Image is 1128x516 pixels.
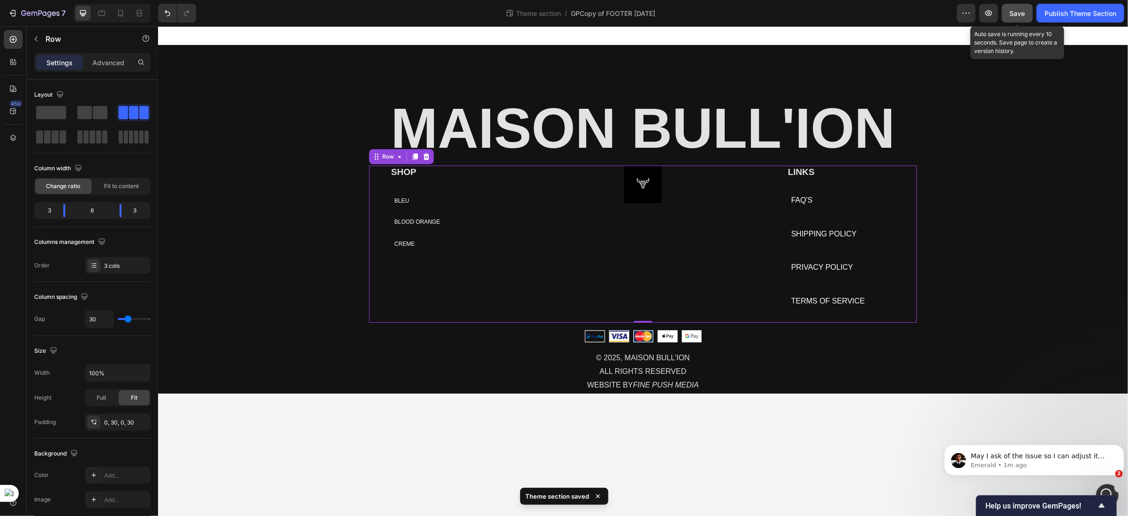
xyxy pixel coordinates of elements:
button: <p><span style="font-size:16px;">TERMS OF SERVICE</span></p> [622,263,718,288]
div: Column spacing [34,291,90,304]
p: MAISON BULL'ION [212,65,758,138]
h2: LINKS [629,139,745,153]
div: 0, 30, 0, 30 [104,418,148,427]
button: <p><span style="font-size:16px;">PRIVACY POLICY</span></p> [622,229,706,254]
span: PRIVACY POLICY [633,237,695,245]
span: Fit [131,394,137,402]
span: / [565,8,568,18]
span: Full [97,394,106,402]
div: Add... [104,496,148,504]
div: Width [34,369,50,377]
div: Color [34,471,49,479]
button: <p><span style="font-size:16px;">FAQ'S</span></p> [622,162,666,187]
span: Change ratio [46,182,81,190]
div: Padding [34,418,56,426]
input: Auto [85,311,114,327]
div: Add... [104,471,148,480]
div: Image [34,495,51,504]
span: FAQ'S [633,170,655,178]
span: Save [1010,9,1025,17]
span: GPCopy of FOOTER [DATE] [571,8,656,18]
iframe: To enrich screen reader interactions, please activate Accessibility in Grammarly extension settings [158,26,1128,516]
p: Theme section saved [526,492,590,501]
div: Size [34,345,59,357]
p: 7 [61,8,66,19]
div: Background [34,448,80,460]
p: Settings [46,58,73,68]
div: Publish Theme Section [1045,8,1116,18]
span: 2 [1115,470,1123,478]
span: Theme section [515,8,563,18]
p: ALL RIGHTS RESERVED [1,339,969,352]
h2: Rich Text Editor. Editing area: main [232,139,348,153]
p: BLOOD ORANGE [236,191,282,201]
p: SHOP [233,140,347,152]
button: 7 [4,4,70,23]
div: Undo/Redo [158,4,196,23]
span: TERMS OF SERVICE [633,271,707,279]
button: Save [1002,4,1033,23]
div: Gap [34,315,45,323]
button: <p><span style="font-size:16px;">SHIPPING POLICY</span></p> [622,196,710,220]
i: FINE PUSH MEDIA [475,355,541,363]
p: Row [45,33,125,45]
div: Column width [34,162,84,175]
div: Row [222,126,238,135]
span: Fit to content [104,182,139,190]
input: Auto [85,364,150,381]
div: 450 [9,100,23,107]
img: gempages_585599489646003035-60b47896-2432-49a8-8340-df76d063ce63.png [466,139,504,177]
button: Publish Theme Section [1037,4,1124,23]
a: BLEU [225,164,262,186]
div: Layout [34,89,66,101]
p: CREME [236,213,257,223]
div: 6 [73,204,112,217]
span: Help us improve GemPages! [985,501,1096,510]
iframe: Intercom notifications message [940,425,1128,491]
div: 3 [129,204,149,217]
h2: To enrich screen reader interactions, please activate Accessibility in Grammarly extension settings [211,64,759,139]
p: © 2025, MAISON BULL'ION [1,325,969,339]
div: Height [34,394,52,402]
p: Advanced [92,58,124,68]
p: BLEU [236,170,251,180]
a: CREME [225,207,268,229]
button: Show survey - Help us improve GemPages! [985,500,1107,511]
div: Order [34,261,50,270]
a: BLOOD ORANGE [225,185,293,207]
iframe: Intercom live chat [1096,484,1119,507]
div: Columns management [34,236,107,249]
span: SHIPPING POLICY [633,204,699,212]
p: WEBSITE BY [1,352,969,366]
div: 3 [36,204,56,217]
div: 3 cols [104,262,148,270]
img: Alt Image [426,304,544,317]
